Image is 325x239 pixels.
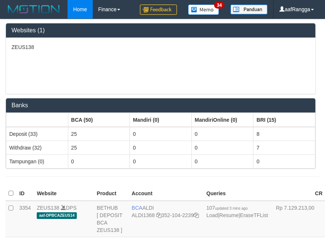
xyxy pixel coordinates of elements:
img: Feedback.jpg [140,4,177,15]
a: ZEUS138 [37,205,59,211]
h3: Websites (1) [12,27,310,34]
td: 8 [253,127,315,141]
th: Group: activate to sort column ascending [6,113,68,127]
img: Button%20Memo.svg [188,4,219,15]
td: Deposit (33) [6,127,68,141]
p: ZEUS138 [12,43,310,51]
span: aaf-DPBCAZEUS14 [37,212,77,219]
td: 25 [68,141,130,154]
th: ID [16,186,34,201]
td: 0 [191,127,253,141]
th: Website [34,186,94,201]
th: Group: activate to sort column ascending [130,113,192,127]
a: Copy ALDI1368 to clipboard [156,212,161,218]
td: Withdraw (32) [6,141,68,154]
td: 0 [130,141,192,154]
span: updated 3 mins ago [215,206,248,210]
td: 25 [68,127,130,141]
th: Product [94,186,129,201]
td: 0 [253,154,315,168]
a: Resume [219,212,239,218]
span: 107 [206,205,247,211]
img: MOTION_logo.png [6,4,62,15]
th: Queries [203,186,271,201]
a: EraseTFList [240,212,268,218]
a: Load [206,212,218,218]
a: ALDI1368 [132,212,155,218]
td: ALDI 352-104-2239 [129,201,203,237]
th: Group: activate to sort column ascending [68,113,130,127]
span: | | [206,205,268,218]
span: BCA [132,205,142,211]
th: Group: activate to sort column ascending [253,113,315,127]
td: DPS [34,201,94,237]
a: Copy 3521042239 to clipboard [194,212,199,218]
td: 3354 [16,201,34,237]
h3: Banks [12,102,310,109]
th: Account [129,186,203,201]
td: 0 [130,154,192,168]
td: 0 [130,127,192,141]
span: 34 [214,2,224,9]
img: panduan.png [230,4,267,14]
td: 7 [253,141,315,154]
td: 0 [191,154,253,168]
td: Tampungan (0) [6,154,68,168]
th: Group: activate to sort column ascending [191,113,253,127]
td: 0 [191,141,253,154]
td: 0 [68,154,130,168]
td: BETHUB [ DEPOSIT BCA ZEUS138 ] [94,201,129,237]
